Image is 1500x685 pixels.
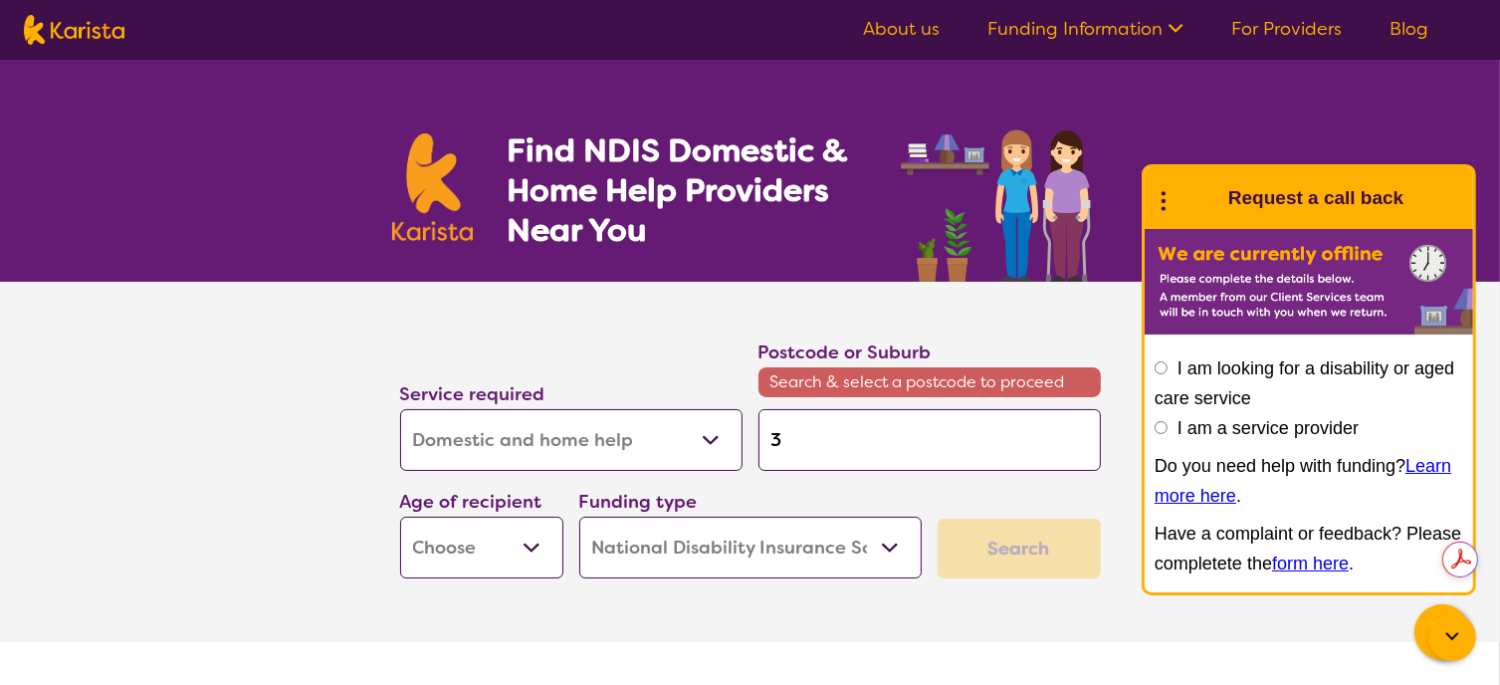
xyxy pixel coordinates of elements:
img: domestic-help [895,108,1108,282]
img: Karista logo [24,15,124,45]
a: Blog [1390,17,1428,41]
p: Have a complaint or feedback? Please completete the . [1155,519,1463,578]
img: Karista offline chat form to request call back [1145,229,1473,335]
label: Postcode or Suburb [758,341,932,364]
label: I am a service provider [1178,418,1359,438]
label: Funding type [579,490,698,514]
h1: Find NDIS Domestic & Home Help Providers Near You [507,130,875,250]
label: Service required [400,382,545,406]
a: form here [1272,554,1349,573]
label: I am looking for a disability or aged care service [1155,358,1454,408]
a: About us [863,17,940,41]
button: Channel Menu [1414,604,1470,660]
p: Do you need help with funding? . [1155,451,1463,511]
img: Karista [1177,178,1216,218]
a: Funding Information [987,17,1183,41]
span: Search & select a postcode to proceed [758,367,1101,397]
h1: Request a call back [1228,183,1403,213]
img: Karista logo [392,133,474,241]
a: For Providers [1231,17,1342,41]
input: Type [758,409,1101,471]
label: Age of recipient [400,490,542,514]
